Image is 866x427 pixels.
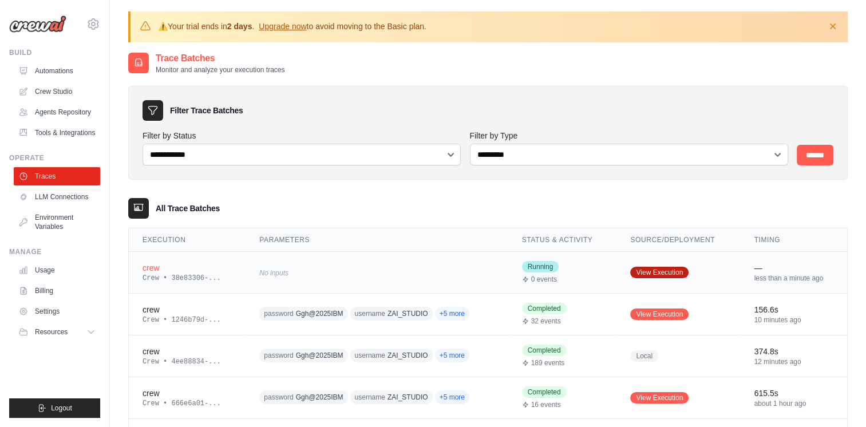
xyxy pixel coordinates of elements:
[14,261,100,279] a: Usage
[246,228,508,252] th: Parameters
[259,264,479,280] div: No inputs
[296,351,343,360] span: Ggh@2025IBM
[630,350,658,362] span: Local
[143,388,232,399] div: crew
[435,307,469,321] span: +5 more
[14,302,100,321] a: Settings
[531,317,561,326] span: 32 events
[14,323,100,341] button: Resources
[156,65,284,74] p: Monitor and analyze your execution traces
[9,398,100,418] button: Logout
[129,228,246,252] th: Execution
[355,351,385,360] span: username
[143,130,461,141] label: Filter by Status
[14,167,100,185] a: Traces
[156,203,220,214] h3: All Trace Batches
[387,309,428,318] span: ZAI_STUDIO
[129,377,847,418] tr: View details for crew execution
[522,303,567,314] span: Completed
[259,22,306,31] a: Upgrade now
[9,15,66,33] img: Logo
[387,351,428,360] span: ZAI_STUDIO
[754,346,833,357] div: 374.8s
[355,393,385,402] span: username
[740,228,847,252] th: Timing
[9,48,100,57] div: Build
[754,399,833,408] div: about 1 hour ago
[522,345,567,356] span: Completed
[259,389,479,406] div: password: Ggh@2025IBM, username: ZAI_STUDIO, s3_bucket: zreport1, s3_region: us-east-1, SAP_GATEW...
[508,228,617,252] th: Status & Activity
[435,349,469,362] span: +5 more
[754,388,833,399] div: 615.5s
[170,105,243,116] h3: Filter Trace Batches
[143,274,232,283] div: Crew • 38e83306-...
[616,228,740,252] th: Source/Deployment
[754,304,833,315] div: 156.6s
[14,62,100,80] a: Automations
[387,393,428,402] span: ZAI_STUDIO
[754,274,833,283] div: less than a minute ago
[143,399,232,408] div: Crew • 666e6a01-...
[143,262,232,274] div: crew
[129,335,847,377] tr: View details for crew execution
[264,393,293,402] span: password
[143,315,232,325] div: Crew • 1246b79d-...
[355,309,385,318] span: username
[531,358,565,367] span: 189 events
[143,346,232,357] div: crew
[14,103,100,121] a: Agents Repository
[754,262,833,274] div: —
[264,309,293,318] span: password
[35,327,68,337] span: Resources
[9,247,100,256] div: Manage
[14,282,100,300] a: Billing
[754,357,833,366] div: 12 minutes ago
[296,309,343,318] span: Ggh@2025IBM
[630,267,689,278] a: View Execution
[14,208,100,236] a: Environment Variables
[435,390,469,404] span: +5 more
[129,293,847,335] tr: View details for crew execution
[158,21,426,32] p: Your trial ends in . to avoid moving to the Basic plan.
[14,82,100,101] a: Crew Studio
[14,188,100,206] a: LLM Connections
[754,315,833,325] div: 10 minutes ago
[227,22,252,31] strong: 2 days
[470,130,788,141] label: Filter by Type
[156,52,284,65] h2: Trace Batches
[522,386,567,398] span: Completed
[522,261,559,272] span: Running
[158,22,168,31] strong: ⚠️
[259,347,479,365] div: password: Ggh@2025IBM, username: ZAI_STUDIO, s3_bucket: zreport1, s3_region: us-east-1, SAP_GATEW...
[531,275,557,284] span: 0 events
[259,305,479,323] div: password: Ggh@2025IBM, username: ZAI_STUDIO, s3_bucket: zreport1, s3_region: us-east-1, SAP_GATEW...
[630,309,689,320] a: View Execution
[630,392,689,404] a: View Execution
[9,153,100,163] div: Operate
[129,251,847,293] tr: View details for crew execution
[143,304,232,315] div: crew
[259,269,288,277] span: No inputs
[143,357,232,366] div: Crew • 4ee88834-...
[14,124,100,142] a: Tools & Integrations
[51,404,72,413] span: Logout
[531,400,561,409] span: 16 events
[264,351,293,360] span: password
[296,393,343,402] span: Ggh@2025IBM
